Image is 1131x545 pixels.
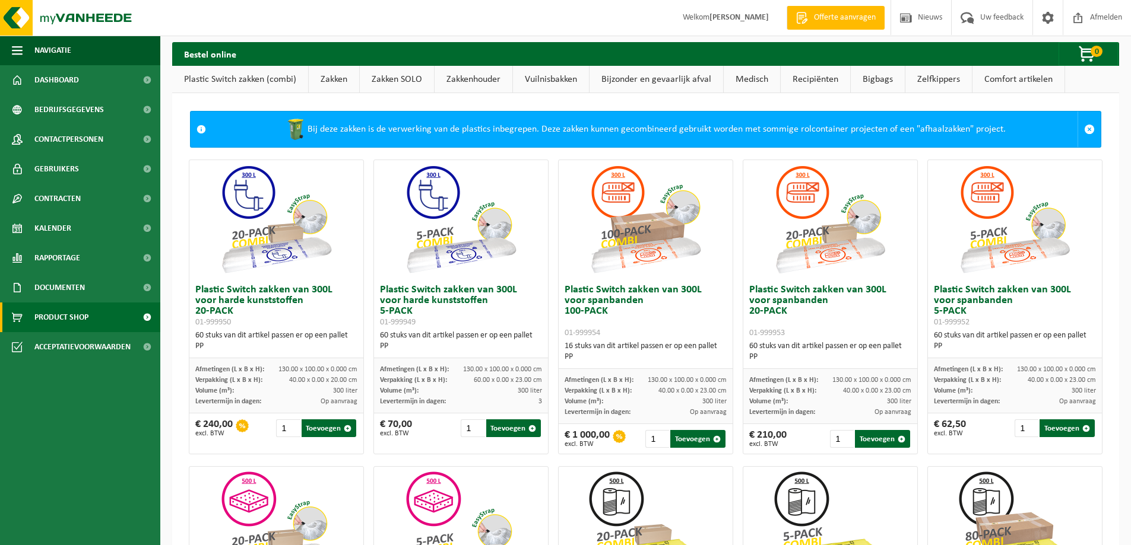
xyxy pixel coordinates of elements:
input: 1 [830,430,854,448]
h3: Plastic Switch zakken van 300L voor spanbanden 20-PACK [749,285,911,338]
div: 60 stuks van dit artikel passen er op een pallet [934,330,1096,352]
span: 300 liter [1072,387,1096,394]
img: 01-999950 [217,160,335,279]
button: Toevoegen [486,419,541,437]
img: WB-0240-HPE-GN-50.png [284,117,308,141]
a: Plastic Switch zakken (combi) [172,66,308,93]
div: PP [565,352,727,362]
span: 40.00 x 0.00 x 23.00 cm [843,387,911,394]
span: Op aanvraag [690,409,727,416]
span: Afmetingen (L x B x H): [934,366,1003,373]
input: 1 [1015,419,1038,437]
span: excl. BTW [749,441,787,448]
span: Verpakking (L x B x H): [195,377,262,384]
span: Levertermijn in dagen: [934,398,1000,405]
img: 01-999953 [771,160,889,279]
a: Zakken [309,66,359,93]
a: Bigbags [851,66,905,93]
div: PP [749,352,911,362]
h2: Bestel online [172,42,248,65]
span: Product Shop [34,302,88,332]
div: € 70,00 [380,419,412,437]
span: 0 [1091,46,1103,57]
span: 300 liter [518,387,542,394]
span: 40.00 x 0.00 x 23.00 cm [658,387,727,394]
span: Volume (m³): [380,387,419,394]
span: Afmetingen (L x B x H): [565,377,633,384]
div: PP [195,341,357,352]
span: Levertermijn in dagen: [749,409,815,416]
a: Zakkenhouder [435,66,512,93]
span: excl. BTW [565,441,610,448]
span: Levertermijn in dagen: [565,409,631,416]
span: Verpakking (L x B x H): [749,387,816,394]
span: Verpakking (L x B x H): [565,387,632,394]
span: Offerte aanvragen [811,12,879,24]
span: Afmetingen (L x B x H): [380,366,449,373]
span: Volume (m³): [565,398,603,405]
a: Vuilnisbakken [513,66,589,93]
div: 16 stuks van dit artikel passen er op een pallet [565,341,727,362]
span: 300 liter [333,387,357,394]
span: Bedrijfsgegevens [34,95,104,125]
span: 3 [538,398,542,405]
span: Op aanvraag [321,398,357,405]
span: 40.00 x 0.00 x 23.00 cm [1028,377,1096,384]
span: Volume (m³): [934,387,972,394]
span: Rapportage [34,243,80,273]
div: Bij deze zakken is de verwerking van de plastics inbegrepen. Deze zakken kunnen gecombineerd gebr... [212,111,1078,147]
span: 130.00 x 100.00 x 0.000 cm [278,366,357,373]
span: Navigatie [34,36,71,65]
span: Verpakking (L x B x H): [934,377,1001,384]
h3: Plastic Switch zakken van 300L voor spanbanden 5-PACK [934,285,1096,327]
span: Afmetingen (L x B x H): [749,377,818,384]
span: 130.00 x 100.00 x 0.000 cm [1017,366,1096,373]
h3: Plastic Switch zakken van 300L voor harde kunststoffen 20-PACK [195,285,357,327]
h3: Plastic Switch zakken van 300L voor harde kunststoffen 5-PACK [380,285,542,327]
button: Toevoegen [302,419,357,437]
span: excl. BTW [934,430,966,437]
span: Dashboard [34,65,79,95]
span: 01-999954 [565,329,600,337]
input: 1 [276,419,300,437]
span: 130.00 x 100.00 x 0.000 cm [832,377,911,384]
strong: [PERSON_NAME] [709,13,769,22]
span: Documenten [34,273,85,302]
span: excl. BTW [380,430,412,437]
a: Zelfkippers [905,66,972,93]
span: Afmetingen (L x B x H): [195,366,264,373]
div: € 240,00 [195,419,233,437]
span: Levertermijn in dagen: [380,398,446,405]
span: 300 liter [702,398,727,405]
button: Toevoegen [855,430,910,448]
span: Contactpersonen [34,125,103,154]
a: Recipiënten [781,66,850,93]
a: Comfort artikelen [972,66,1065,93]
a: Medisch [724,66,780,93]
div: € 210,00 [749,430,787,448]
span: 40.00 x 0.00 x 20.00 cm [289,377,357,384]
span: Kalender [34,213,71,243]
a: Sluit melding [1078,111,1101,147]
div: 60 stuks van dit artikel passen er op een pallet [195,330,357,352]
span: Op aanvraag [875,409,911,416]
span: 60.00 x 0.00 x 23.00 cm [474,377,542,384]
span: 01-999952 [934,318,970,327]
span: Acceptatievoorwaarden [34,332,131,362]
span: 130.00 x 100.00 x 0.000 cm [463,366,542,373]
span: 130.00 x 100.00 x 0.000 cm [648,377,727,384]
span: Op aanvraag [1059,398,1096,405]
input: 1 [645,430,669,448]
div: PP [380,341,542,352]
span: Contracten [34,184,81,213]
div: PP [934,341,1096,352]
span: Volume (m³): [195,387,234,394]
button: 0 [1059,42,1118,66]
span: Verpakking (L x B x H): [380,377,447,384]
span: 01-999953 [749,329,785,337]
div: € 62,50 [934,419,966,437]
img: 01-999949 [401,160,520,279]
input: 1 [461,419,484,437]
div: € 1 000,00 [565,430,610,448]
span: Volume (m³): [749,398,788,405]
